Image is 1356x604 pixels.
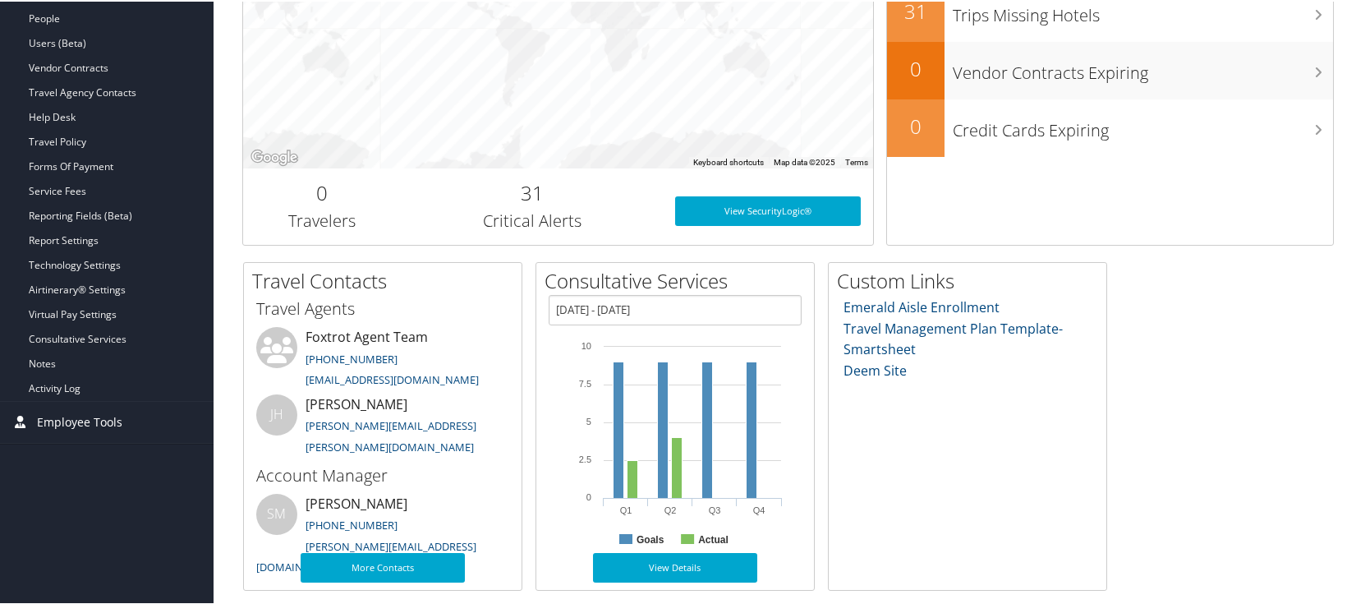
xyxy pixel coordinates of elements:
h3: Travelers [255,208,388,231]
div: SM [256,492,297,533]
div: JH [256,393,297,434]
a: Travel Management Plan Template- Smartsheet [843,318,1063,357]
h2: 31 [413,178,651,205]
h3: Vendor Contracts Expiring [953,52,1333,83]
img: Google [247,145,301,167]
h2: 0 [255,178,388,205]
a: Terms (opens in new tab) [845,156,868,165]
h2: Custom Links [837,265,1106,293]
li: [PERSON_NAME] [248,492,517,580]
h2: Consultative Services [545,265,814,293]
h3: Critical Alerts [413,208,651,231]
a: Deem Site [843,360,907,378]
h2: Travel Contacts [252,265,522,293]
text: Actual [698,533,729,544]
tspan: 7.5 [579,377,591,387]
text: Q4 [753,504,765,514]
a: View SecurityLogic® [675,195,861,224]
tspan: 5 [586,415,591,425]
a: [PERSON_NAME][EMAIL_ADDRESS][DOMAIN_NAME] [256,537,476,574]
span: Employee Tools [37,400,122,441]
text: Goals [637,533,664,544]
button: Keyboard shortcuts [693,155,764,167]
a: [EMAIL_ADDRESS][DOMAIN_NAME] [306,371,479,385]
text: Q1 [620,504,632,514]
tspan: 2.5 [579,453,591,463]
h2: 0 [887,53,945,81]
li: [PERSON_NAME] [248,393,517,460]
a: 0Credit Cards Expiring [887,98,1333,155]
a: More Contacts [301,551,465,581]
a: [PERSON_NAME][EMAIL_ADDRESS][PERSON_NAME][DOMAIN_NAME] [306,417,476,453]
a: View Details [593,551,757,581]
li: Foxtrot Agent Team [248,325,517,393]
tspan: 0 [586,491,591,500]
text: Q2 [664,504,677,514]
a: 0Vendor Contracts Expiring [887,40,1333,98]
a: Open this area in Google Maps (opens a new window) [247,145,301,167]
tspan: 10 [581,339,591,349]
h3: Travel Agents [256,296,509,319]
a: [PHONE_NUMBER] [306,516,398,531]
a: [PHONE_NUMBER] [306,350,398,365]
h2: 0 [887,111,945,139]
h3: Account Manager [256,463,509,486]
h3: Credit Cards Expiring [953,109,1333,141]
a: Emerald Aisle Enrollment [843,297,1000,315]
span: Map data ©2025 [774,156,835,165]
text: Q3 [709,504,721,514]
